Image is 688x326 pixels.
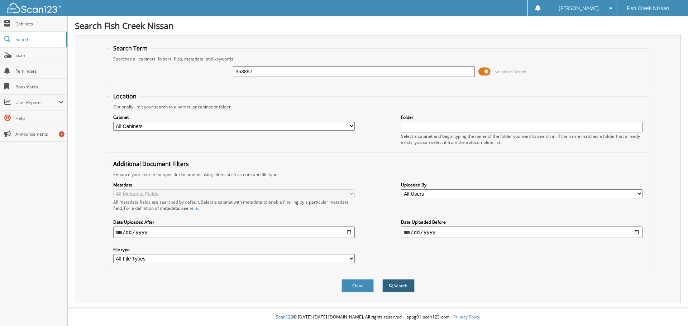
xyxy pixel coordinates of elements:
[110,92,140,100] legend: Location
[7,3,61,13] img: scan123-logo-white.svg
[15,115,64,121] span: Help
[382,279,415,292] button: Search
[188,205,198,211] a: here
[401,182,642,188] label: Uploaded By
[110,44,151,52] legend: Search Term
[15,84,64,90] span: Bookmarks
[113,182,355,188] label: Metadata
[15,21,64,27] span: Cabinets
[113,199,355,211] div: All metadata fields are searched by default. Select a cabinet with metadata to enable filtering b...
[401,227,642,238] input: end
[113,114,355,120] label: Cabinet
[113,247,355,253] label: File type
[401,219,642,225] label: Date Uploaded Before
[113,227,355,238] input: start
[276,314,293,320] span: Scan123
[494,69,526,74] span: Advanced Search
[627,6,669,10] span: Fish Creek Nissan
[453,314,480,320] a: Privacy Policy
[401,133,642,145] div: Select a cabinet and begin typing the name of the folder you want to search in. If the name match...
[110,171,646,177] div: Enhance your search for specific documents using filters such as date and file type.
[652,292,688,326] iframe: Chat Widget
[75,20,681,31] h1: Search Fish Creek Nissan
[110,104,646,110] div: Optionally limit your search to a particular cabinet or folder
[341,279,374,292] button: Clear
[15,52,64,58] span: Scan
[15,68,64,74] span: Reminders
[15,37,63,43] span: Search
[110,160,192,168] legend: Additional Document Filters
[401,114,642,120] label: Folder
[113,219,355,225] label: Date Uploaded After
[559,6,599,10] span: [PERSON_NAME]
[15,99,59,106] span: User Reports
[15,131,64,137] span: Announcements
[68,308,688,326] div: © [DATE]-[DATE] [DOMAIN_NAME]. All rights reserved | appg01-scan123-com |
[59,131,64,137] div: 4
[110,56,646,62] div: Searches all cabinets, folders, files, metadata, and keywords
